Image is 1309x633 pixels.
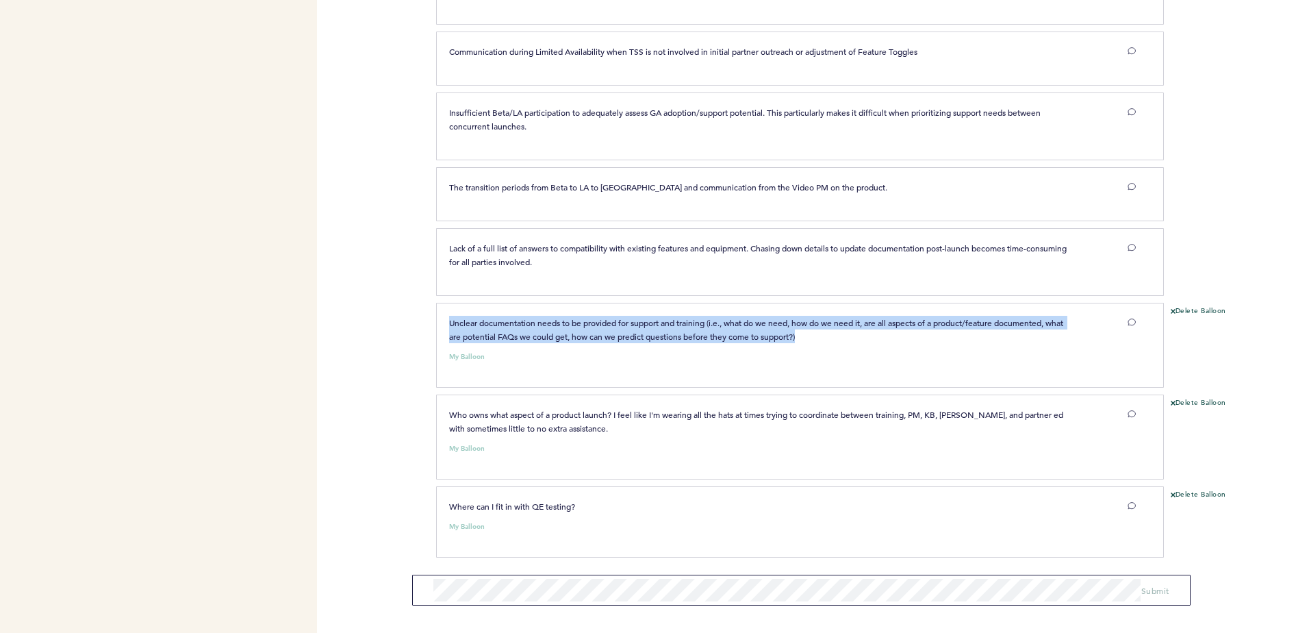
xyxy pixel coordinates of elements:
small: My Balloon [449,445,485,452]
button: Delete Balloon [1171,306,1226,317]
button: Delete Balloon [1171,398,1226,409]
button: Submit [1141,584,1169,597]
span: Submit [1141,585,1169,596]
span: Unclear documentation needs to be provided for support and training (i.e., what do we need, how d... [449,317,1065,342]
span: Who owns what aspect of a product launch? I feel like I'm wearing all the hats at times trying to... [449,409,1065,434]
span: Insufficient Beta/LA participation to adequately assess GA adoption/support potential. This parti... [449,107,1043,132]
small: My Balloon [449,523,485,530]
span: Lack of a full list of answers to compatibility with existing features and equipment. Chasing dow... [449,243,1069,267]
button: Delete Balloon [1171,490,1226,501]
span: Where can I fit in with QE testing? [449,501,575,512]
span: The transition periods from Beta to LA to [GEOGRAPHIC_DATA] and communication from the Video PM o... [449,182,887,193]
small: My Balloon [449,353,485,360]
span: Communication during Limited Availability when TSS is not involved in initial partner outreach or... [449,46,917,57]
